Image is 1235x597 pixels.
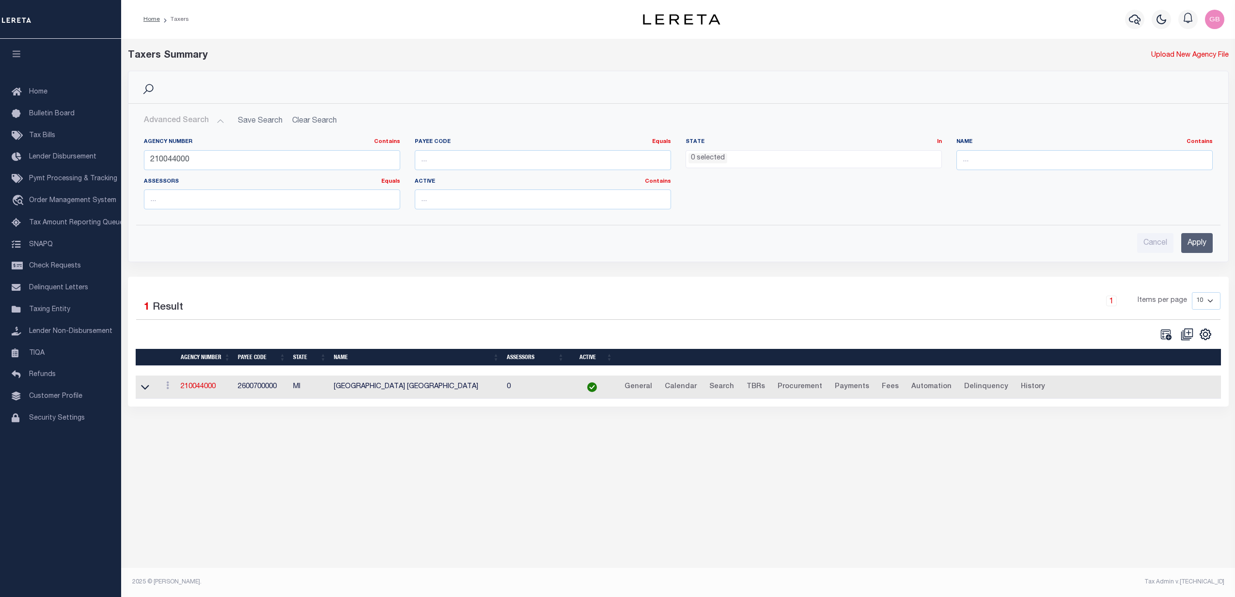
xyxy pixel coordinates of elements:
li: Taxers [160,15,189,24]
li: 0 selected [688,153,727,164]
img: logo-dark.svg [643,14,720,25]
a: In [937,139,942,144]
span: Delinquent Letters [29,284,88,291]
span: Taxing Entity [29,306,70,313]
span: Tax Bills [29,132,55,139]
td: 0 [503,376,568,399]
td: 2600700000 [234,376,289,399]
a: Search [705,379,738,395]
a: Calendar [660,379,701,395]
a: Contains [1187,139,1213,144]
span: Security Settings [29,415,85,422]
th: State: activate to sort column ascending [289,349,330,366]
a: General [620,379,657,395]
label: State [686,138,942,146]
label: Active [415,178,671,186]
span: Pymt Processing & Tracking [29,175,117,182]
a: 210044000 [181,383,216,390]
label: Agency Number [144,138,400,146]
label: Assessors [144,178,400,186]
a: Upload New Agency File [1151,50,1229,61]
img: check-icon-green.svg [587,382,597,392]
td: MI [289,376,330,399]
a: 1 [1106,296,1117,306]
th: &nbsp; [616,349,1232,366]
a: Home [143,16,160,22]
a: Automation [907,379,956,395]
span: Order Management System [29,197,116,204]
th: Payee Code: activate to sort column ascending [234,349,289,366]
span: Bulletin Board [29,110,75,117]
input: Apply [1181,233,1213,253]
input: ... [415,189,671,209]
th: Assessors: activate to sort column ascending [503,349,568,366]
a: Procurement [773,379,827,395]
span: Customer Profile [29,393,82,400]
img: svg+xml;base64,PHN2ZyB4bWxucz0iaHR0cDovL3d3dy53My5vcmcvMjAwMC9zdmciIHBvaW50ZXItZXZlbnRzPSJub25lIi... [1205,10,1224,29]
a: Equals [381,179,400,184]
span: Lender Disbursement [29,154,96,160]
span: Refunds [29,371,56,378]
input: ... [144,150,400,170]
label: Result [153,300,183,315]
span: Tax Amount Reporting Queue [29,220,124,226]
a: Payments [830,379,874,395]
span: 1 [144,302,150,313]
a: Contains [645,179,671,184]
input: Cancel [1137,233,1173,253]
th: Active: activate to sort column ascending [568,349,616,366]
button: Advanced Search [144,111,224,130]
input: ... [415,150,671,170]
input: ... [956,150,1213,170]
span: TIQA [29,349,45,356]
a: Equals [652,139,671,144]
td: [GEOGRAPHIC_DATA] [GEOGRAPHIC_DATA] [330,376,503,399]
span: Lender Non-Disbursement [29,328,112,335]
span: SNAPQ [29,241,53,248]
a: Fees [877,379,903,395]
a: Delinquency [960,379,1013,395]
label: Name [956,138,1213,146]
input: ... [144,189,400,209]
a: Contains [374,139,400,144]
div: Taxers Summary [128,48,950,63]
th: Agency Number: activate to sort column ascending [177,349,234,366]
span: Items per page [1138,296,1187,306]
th: Name: activate to sort column ascending [330,349,503,366]
span: Home [29,89,47,95]
i: travel_explore [12,195,27,207]
a: History [1016,379,1049,395]
label: Payee Code [415,138,671,146]
a: TBRs [742,379,769,395]
span: Check Requests [29,263,81,269]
